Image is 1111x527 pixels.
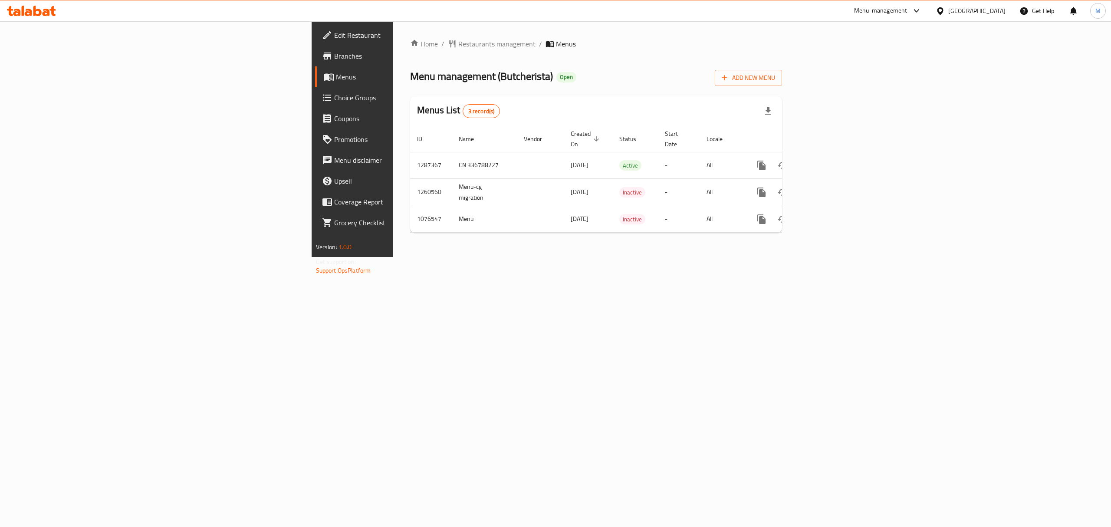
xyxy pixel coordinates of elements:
[556,39,576,49] span: Menus
[334,217,490,228] span: Grocery Checklist
[751,155,772,176] button: more
[571,186,588,198] span: [DATE]
[315,87,497,108] a: Choice Groups
[334,155,490,165] span: Menu disclaimer
[316,256,356,267] span: Get support on:
[539,39,542,49] li: /
[715,70,782,86] button: Add New Menu
[410,126,841,233] table: enhanced table
[315,171,497,191] a: Upsell
[316,241,337,253] span: Version:
[665,128,689,149] span: Start Date
[619,161,641,171] span: Active
[658,206,700,232] td: -
[315,25,497,46] a: Edit Restaurant
[700,152,744,178] td: All
[722,72,775,83] span: Add New Menu
[315,150,497,171] a: Menu disclaimer
[336,72,490,82] span: Menus
[410,39,782,49] nav: breadcrumb
[707,134,734,144] span: Locale
[334,51,490,61] span: Branches
[316,265,371,276] a: Support.OpsPlatform
[334,92,490,103] span: Choice Groups
[772,209,793,230] button: Change Status
[571,128,602,149] span: Created On
[772,182,793,203] button: Change Status
[334,134,490,145] span: Promotions
[315,191,497,212] a: Coverage Report
[556,72,576,82] div: Open
[758,101,779,122] div: Export file
[700,206,744,232] td: All
[751,182,772,203] button: more
[463,104,500,118] div: Total records count
[948,6,1006,16] div: [GEOGRAPHIC_DATA]
[571,213,588,224] span: [DATE]
[315,46,497,66] a: Branches
[744,126,841,152] th: Actions
[417,134,434,144] span: ID
[619,134,648,144] span: Status
[315,129,497,150] a: Promotions
[1095,6,1101,16] span: M
[334,176,490,186] span: Upsell
[334,197,490,207] span: Coverage Report
[417,104,500,118] h2: Menus List
[459,134,485,144] span: Name
[658,152,700,178] td: -
[556,73,576,81] span: Open
[463,107,500,115] span: 3 record(s)
[619,188,645,198] span: Inactive
[700,178,744,206] td: All
[339,241,352,253] span: 1.0.0
[751,209,772,230] button: more
[772,155,793,176] button: Change Status
[571,159,588,171] span: [DATE]
[315,66,497,87] a: Menus
[315,212,497,233] a: Grocery Checklist
[334,30,490,40] span: Edit Restaurant
[854,6,907,16] div: Menu-management
[619,214,645,224] span: Inactive
[619,160,641,171] div: Active
[315,108,497,129] a: Coupons
[334,113,490,124] span: Coupons
[524,134,553,144] span: Vendor
[658,178,700,206] td: -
